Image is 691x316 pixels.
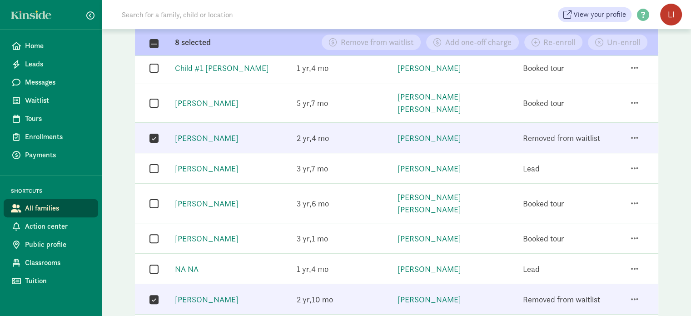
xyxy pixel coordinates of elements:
a: Tours [4,110,98,128]
span: Tuition [25,276,91,286]
span: Messages [25,77,91,88]
a: Leads [4,55,98,73]
a: [PERSON_NAME] [175,163,239,174]
a: View your profile [558,7,631,22]
a: [PERSON_NAME] [397,233,461,244]
a: [PERSON_NAME] [397,63,461,73]
a: [PERSON_NAME] [175,198,239,209]
span: Un-enroll [607,38,640,46]
span: 1 [297,63,311,73]
div: Lead [523,263,540,275]
span: Public profile [25,239,91,250]
a: [PERSON_NAME] [175,133,239,143]
span: 7 [311,98,328,108]
span: 2 [297,294,312,305]
a: [PERSON_NAME] [175,233,239,244]
span: 3 [297,198,312,209]
a: NA NA [175,264,199,274]
a: [PERSON_NAME] [397,163,461,174]
a: Public profile [4,236,98,254]
div: Removed from waitlist [523,293,600,306]
a: [PERSON_NAME] [PERSON_NAME] [397,91,461,114]
a: [PERSON_NAME] [PERSON_NAME] [397,192,461,215]
span: 6 [312,198,329,209]
button: Re-enroll [524,35,582,50]
span: 4 [312,133,329,143]
a: [PERSON_NAME] [175,294,239,305]
a: Child #1 [PERSON_NAME] [175,63,269,73]
a: [PERSON_NAME] [397,264,461,274]
a: Messages [4,73,98,91]
span: 1 [297,264,311,274]
span: 1 [312,233,328,244]
span: Payments [25,150,91,161]
span: 7 [311,163,328,174]
span: Classrooms [25,257,91,268]
span: Add one-off charge [445,38,512,46]
span: Action center [25,221,91,232]
span: 5 [297,98,311,108]
span: View your profile [573,9,626,20]
span: Enrollments [25,131,91,142]
span: Home [25,40,91,51]
span: Leads [25,59,91,70]
div: Booked tour [523,232,564,245]
a: Action center [4,217,98,236]
button: Remove from waitlist [322,35,421,50]
iframe: Chat Widget [646,272,691,316]
span: 3 [297,163,311,174]
span: Re-enroll [543,38,575,46]
a: Home [4,37,98,55]
a: Tuition [4,272,98,290]
a: Payments [4,146,98,164]
div: Booked tour [523,62,564,74]
span: Tours [25,113,91,124]
div: Removed from waitlist [523,132,600,144]
a: Enrollments [4,128,98,146]
span: Waitlist [25,95,91,106]
a: All families [4,199,98,217]
a: [PERSON_NAME] [175,98,239,108]
button: Add one-off charge [426,35,519,50]
a: [PERSON_NAME] [397,294,461,305]
a: Waitlist [4,91,98,110]
span: 4 [311,63,328,73]
a: Classrooms [4,254,98,272]
input: Search for a family, child or location [116,5,371,24]
a: [PERSON_NAME] [397,133,461,143]
span: 2 [297,133,312,143]
span: All families [25,203,91,214]
div: 8 selected [135,38,235,46]
span: 10 [312,294,333,305]
div: Booked tour [523,97,564,109]
span: 4 [311,264,328,274]
span: 3 [297,233,312,244]
button: Un-enroll [588,35,647,50]
span: Remove from waitlist [341,38,413,46]
div: Lead [523,162,540,175]
div: Booked tour [523,197,564,210]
